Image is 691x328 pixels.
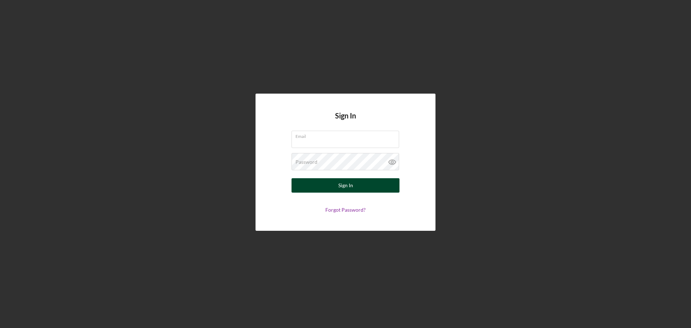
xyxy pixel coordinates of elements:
[338,178,353,193] div: Sign In
[325,207,366,213] a: Forgot Password?
[292,178,399,193] button: Sign In
[335,112,356,131] h4: Sign In
[295,131,399,139] label: Email
[295,159,317,165] label: Password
